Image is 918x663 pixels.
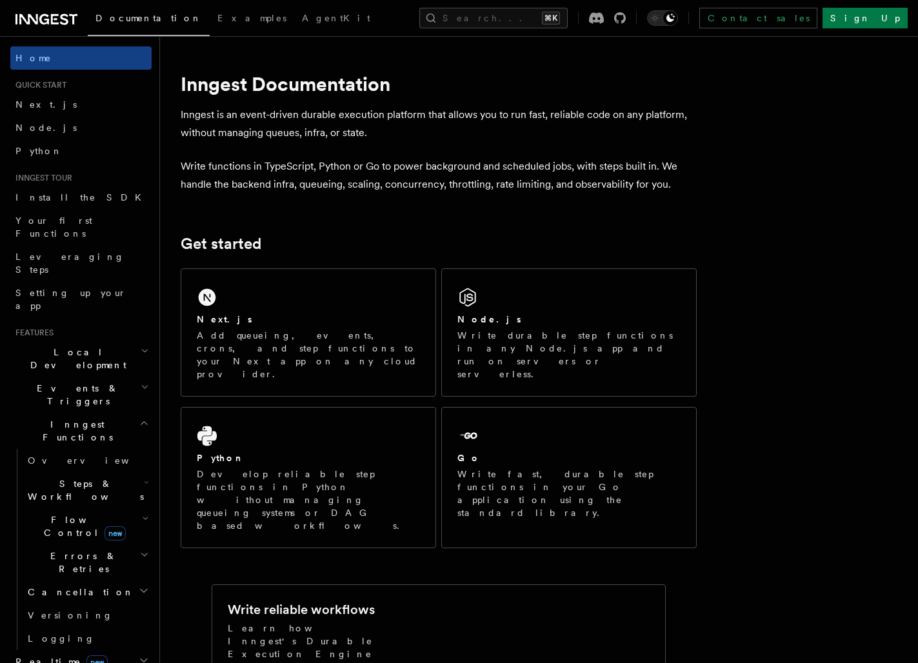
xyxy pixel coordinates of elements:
span: Install the SDK [15,192,149,203]
button: Search...⌘K [419,8,568,28]
kbd: ⌘K [542,12,560,25]
a: Examples [210,4,294,35]
span: Leveraging Steps [15,252,125,275]
a: AgentKit [294,4,378,35]
span: Setting up your app [15,288,126,311]
span: Examples [217,13,286,23]
a: Versioning [23,604,152,627]
span: Next.js [15,99,77,110]
button: Inngest Functions [10,413,152,449]
button: Toggle dark mode [647,10,678,26]
a: Next.js [10,93,152,116]
span: Local Development [10,346,141,371]
h2: Node.js [457,313,521,326]
span: Inngest Functions [10,418,139,444]
p: Write functions in TypeScript, Python or Go to power background and scheduled jobs, with steps bu... [181,157,697,193]
span: Documentation [95,13,202,23]
span: AgentKit [302,13,370,23]
a: Setting up your app [10,281,152,317]
a: Your first Functions [10,209,152,245]
a: Python [10,139,152,163]
span: Flow Control [23,513,142,539]
span: Python [15,146,63,156]
a: Node.jsWrite durable step functions in any Node.js app and run on servers or serverless. [441,268,697,397]
p: Write durable step functions in any Node.js app and run on servers or serverless. [457,329,681,381]
span: Your first Functions [15,215,92,239]
a: PythonDevelop reliable step functions in Python without managing queueing systems or DAG based wo... [181,407,436,548]
a: Next.jsAdd queueing, events, crons, and step functions to your Next app on any cloud provider. [181,268,436,397]
button: Events & Triggers [10,377,152,413]
a: Get started [181,235,261,253]
a: Home [10,46,152,70]
p: Inngest is an event-driven durable execution platform that allows you to run fast, reliable code ... [181,106,697,142]
p: Develop reliable step functions in Python without managing queueing systems or DAG based workflows. [197,468,420,532]
a: Overview [23,449,152,472]
span: Steps & Workflows [23,477,144,503]
a: Documentation [88,4,210,36]
button: Local Development [10,341,152,377]
span: Home [15,52,52,64]
p: Add queueing, events, crons, and step functions to your Next app on any cloud provider. [197,329,420,381]
span: Events & Triggers [10,382,141,408]
a: Install the SDK [10,186,152,209]
a: Sign Up [823,8,908,28]
span: Errors & Retries [23,549,140,575]
div: Inngest Functions [10,449,152,650]
span: Cancellation [23,586,134,599]
button: Flow Controlnew [23,508,152,544]
a: Logging [23,627,152,650]
h2: Next.js [197,313,252,326]
a: Contact sales [699,8,817,28]
h1: Inngest Documentation [181,72,697,95]
span: Quick start [10,80,66,90]
button: Steps & Workflows [23,472,152,508]
a: Node.js [10,116,152,139]
button: Errors & Retries [23,544,152,580]
span: Node.js [15,123,77,133]
h2: Write reliable workflows [228,600,375,618]
span: Versioning [28,610,113,620]
button: Cancellation [23,580,152,604]
span: Features [10,328,54,338]
h2: Python [197,451,244,464]
span: Overview [28,455,161,466]
a: GoWrite fast, durable step functions in your Go application using the standard library. [441,407,697,548]
p: Write fast, durable step functions in your Go application using the standard library. [457,468,681,519]
a: Leveraging Steps [10,245,152,281]
span: new [105,526,126,540]
span: Logging [28,633,95,644]
span: Inngest tour [10,173,72,183]
h2: Go [457,451,481,464]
